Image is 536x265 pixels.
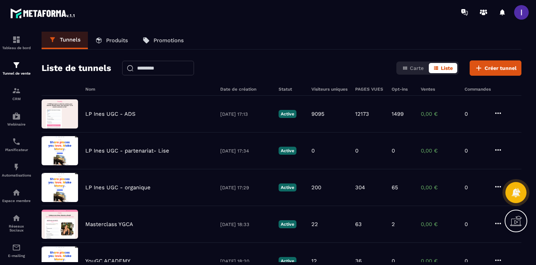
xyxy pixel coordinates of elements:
[220,258,271,264] p: [DATE] 18:20
[42,136,78,165] img: image
[2,183,31,208] a: automationsautomationsEspace membre
[421,147,457,154] p: 0,00 €
[311,258,317,264] p: 12
[2,46,31,50] p: Tableau de bord
[421,87,457,92] h6: Ventes
[465,111,486,117] p: 0
[465,147,486,154] p: 0
[392,147,395,154] p: 0
[12,214,21,222] img: social-network
[355,87,384,92] h6: PAGES VUES
[2,97,31,101] p: CRM
[12,112,21,120] img: automations
[485,64,517,72] span: Créer tunnel
[42,210,78,239] img: image
[2,173,31,177] p: Automatisations
[42,99,78,128] img: image
[279,110,296,118] p: Active
[85,111,136,117] p: LP Ines UGC - ADS
[355,258,362,264] p: 36
[392,87,413,92] h6: Opt-ins
[311,87,348,92] h6: Visiteurs uniques
[2,30,31,55] a: formationformationTableau de bord
[12,61,21,70] img: formation
[279,183,296,191] p: Active
[355,184,365,191] p: 304
[2,224,31,232] p: Réseaux Sociaux
[154,37,184,44] p: Promotions
[279,220,296,228] p: Active
[2,81,31,106] a: formationformationCRM
[311,221,318,228] p: 22
[311,111,325,117] p: 9095
[12,137,21,146] img: scheduler
[421,184,457,191] p: 0,00 €
[279,257,296,265] p: Active
[429,63,457,73] button: Liste
[60,36,81,43] p: Tunnels
[12,243,21,252] img: email
[85,184,151,191] p: LP Ines UGC - organique
[355,221,362,228] p: 63
[10,7,76,20] img: logo
[421,258,457,264] p: 0,00 €
[220,111,271,117] p: [DATE] 17:13
[392,111,404,117] p: 1499
[470,60,521,76] button: Créer tunnel
[2,55,31,81] a: formationformationTunnel de vente
[279,87,304,92] h6: Statut
[2,157,31,183] a: automationsautomationsAutomatisations
[392,258,395,264] p: 0
[12,86,21,95] img: formation
[2,71,31,75] p: Tunnel de vente
[85,221,133,228] p: Masterclass YGCA
[421,221,457,228] p: 0,00 €
[85,87,213,92] h6: Nom
[2,199,31,203] p: Espace membre
[311,184,321,191] p: 200
[421,111,457,117] p: 0,00 €
[42,61,111,75] h2: Liste de tunnels
[106,37,128,44] p: Produits
[42,32,88,49] a: Tunnels
[410,65,424,71] span: Carte
[12,163,21,171] img: automations
[392,221,395,228] p: 2
[2,148,31,152] p: Planificateur
[135,32,191,49] a: Promotions
[2,208,31,238] a: social-networksocial-networkRéseaux Sociaux
[392,184,398,191] p: 65
[88,32,135,49] a: Produits
[441,65,453,71] span: Liste
[355,147,358,154] p: 0
[2,132,31,157] a: schedulerschedulerPlanificateur
[12,35,21,44] img: formation
[279,147,296,155] p: Active
[2,122,31,126] p: Webinaire
[465,184,486,191] p: 0
[311,147,315,154] p: 0
[465,87,491,92] h6: Commandes
[220,87,271,92] h6: Date de création
[465,258,486,264] p: 0
[2,106,31,132] a: automationsautomationsWebinaire
[220,148,271,154] p: [DATE] 17:34
[12,188,21,197] img: automations
[220,222,271,227] p: [DATE] 18:33
[42,173,78,202] img: image
[220,185,271,190] p: [DATE] 17:29
[85,258,131,264] p: YouGC ACADEMY
[2,238,31,263] a: emailemailE-mailing
[85,147,169,154] p: LP Ines UGC - partenariat- Lise
[2,254,31,258] p: E-mailing
[355,111,369,117] p: 12173
[465,221,486,228] p: 0
[398,63,428,73] button: Carte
